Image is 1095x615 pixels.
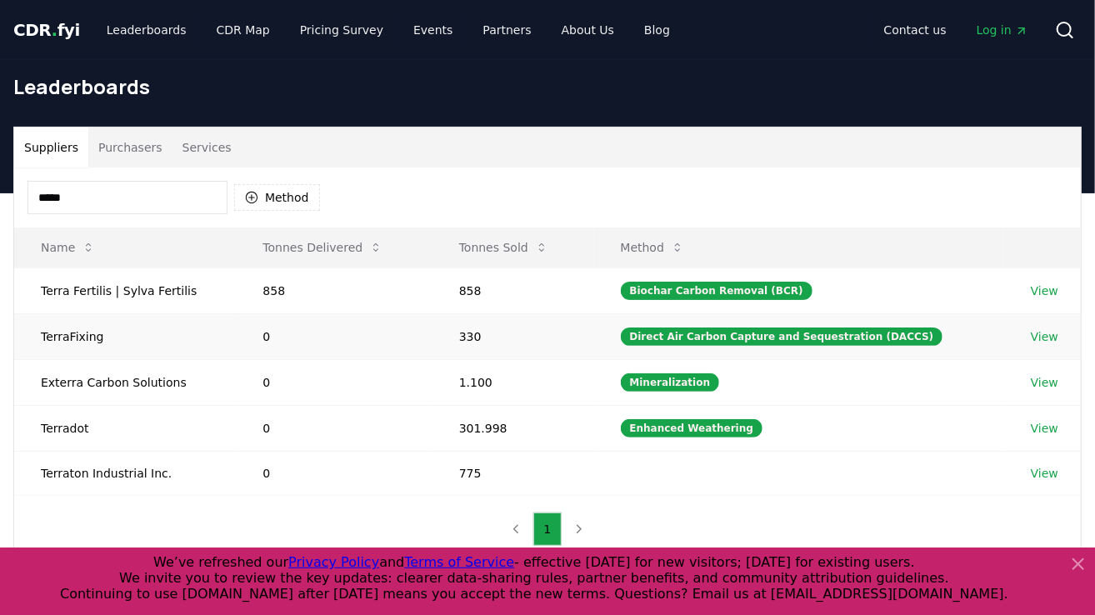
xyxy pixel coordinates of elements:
button: Method [607,231,698,264]
td: 301.998 [432,405,594,451]
h1: Leaderboards [13,73,1082,100]
nav: Main [871,15,1042,45]
a: About Us [548,15,627,45]
nav: Main [93,15,683,45]
button: Purchasers [88,127,172,167]
a: CDR Map [203,15,283,45]
a: View [1031,328,1058,345]
button: 1 [533,512,562,546]
div: Mineralization [621,373,720,392]
button: Services [172,127,242,167]
td: Terradot [14,405,236,451]
button: Method [234,184,320,211]
span: Log in [977,22,1028,38]
a: View [1031,282,1058,299]
td: 1.100 [432,359,594,405]
td: 0 [236,405,432,451]
a: CDR.fyi [13,18,80,42]
a: Log in [963,15,1042,45]
td: 0 [236,359,432,405]
td: Terraton Industrial Inc. [14,451,236,495]
a: Blog [631,15,683,45]
a: Partners [470,15,545,45]
button: Name [27,231,108,264]
a: Contact us [871,15,960,45]
a: Leaderboards [93,15,200,45]
button: Tonnes Sold [446,231,562,264]
td: 0 [236,451,432,495]
div: Biochar Carbon Removal (BCR) [621,282,812,300]
span: CDR fyi [13,20,80,40]
a: Pricing Survey [287,15,397,45]
button: Suppliers [14,127,88,167]
span: . [52,20,57,40]
div: Enhanced Weathering [621,419,763,437]
div: Direct Air Carbon Capture and Sequestration (DACCS) [621,327,943,346]
a: Events [400,15,466,45]
td: 858 [432,267,594,313]
a: View [1031,465,1058,482]
td: 0 [236,313,432,359]
td: 775 [432,451,594,495]
td: Terra Fertilis | Sylva Fertilis [14,267,236,313]
a: View [1031,374,1058,391]
td: TerraFixing [14,313,236,359]
td: 858 [236,267,432,313]
td: Exterra Carbon Solutions [14,359,236,405]
button: Tonnes Delivered [249,231,396,264]
td: 330 [432,313,594,359]
a: View [1031,420,1058,437]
